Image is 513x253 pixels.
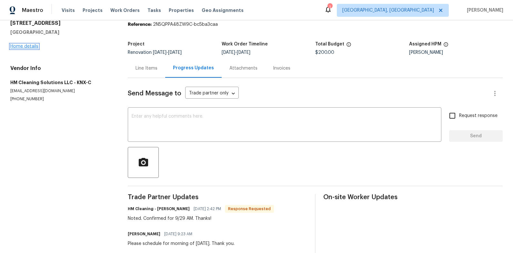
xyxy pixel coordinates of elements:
span: Tasks [147,8,161,13]
span: [DATE] 2:42 PM [194,206,221,212]
span: Visits [62,7,75,14]
h6: [PERSON_NAME] [128,231,160,237]
span: [DATE] [222,50,235,55]
h2: [STREET_ADDRESS] [10,20,112,26]
a: Home details [10,44,38,49]
span: Projects [83,7,103,14]
div: Line Items [136,65,157,72]
span: The hpm assigned to this work order. [443,42,448,50]
div: Trade partner only [185,88,239,99]
span: The total cost of line items that have been proposed by Opendoor. This sum includes line items th... [346,42,351,50]
span: Trade Partner Updates [128,194,307,200]
div: [PERSON_NAME] [409,50,503,55]
span: Send Message to [128,90,181,97]
h5: HM Cleaning Solutions LLC - KNX-C [10,79,112,86]
div: Please schedule for morning of [DATE]. Thank you. [128,240,235,247]
div: 1 [327,4,332,10]
span: - [222,50,250,55]
span: Request response [459,112,498,119]
span: Properties [169,7,194,14]
span: Geo Assignments [202,7,244,14]
div: Invoices [273,65,290,72]
p: [EMAIL_ADDRESS][DOMAIN_NAME] [10,88,112,94]
h5: Work Order Timeline [222,42,268,46]
h5: Total Budget [315,42,344,46]
h5: [GEOGRAPHIC_DATA] [10,29,112,35]
span: - [153,50,182,55]
h4: Vendor Info [10,65,112,72]
div: Noted. Confirmed for 9/29 AM. Thanks! [128,215,274,222]
span: Maestro [22,7,43,14]
span: [PERSON_NAME] [464,7,503,14]
span: On-site Worker Updates [323,194,503,200]
div: Attachments [229,65,257,72]
span: Renovation [128,50,182,55]
span: [GEOGRAPHIC_DATA], [GEOGRAPHIC_DATA] [342,7,434,14]
h5: Project [128,42,145,46]
span: Response Requested [226,206,273,212]
div: Progress Updates [173,65,214,71]
h6: HM Cleaning - [PERSON_NAME] [128,206,190,212]
span: [DATE] [153,50,166,55]
span: [DATE] 9:23 AM [164,231,192,237]
span: [DATE] [168,50,182,55]
span: [DATE] [237,50,250,55]
h5: Assigned HPM [409,42,441,46]
p: [PHONE_NUMBER] [10,96,112,102]
span: $200.00 [315,50,334,55]
b: Reference: [128,22,152,27]
div: 2N5QPPA48ZW9C-bc5ba3caa [128,21,503,28]
span: Work Orders [110,7,140,14]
